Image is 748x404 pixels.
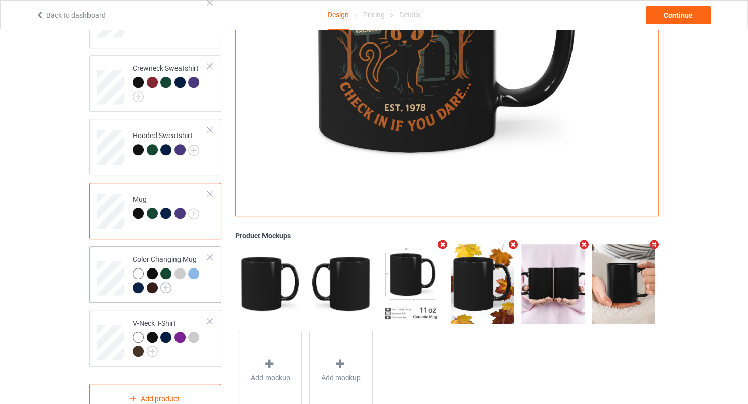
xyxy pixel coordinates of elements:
[188,145,199,156] img: svg+xml;base64,PD94bWwgdmVyc2lvbj0iMS4wIiBlbmNvZGluZz0iVVRGLTgiPz4KPHN2ZyB3aWR0aD0iMjJweCIgaGVpZ2...
[133,254,208,292] div: Color Changing Mug
[36,11,106,19] a: Back to dashboard
[251,373,290,383] span: Add mockup
[133,194,199,218] div: Mug
[89,246,221,303] div: Color Changing Mug
[89,119,221,175] div: Hooded Sweatshirt
[133,130,199,155] div: Hooded Sweatshirt
[147,346,158,357] img: svg+xml;base64,PD94bWwgdmVyc2lvbj0iMS4wIiBlbmNvZGluZz0iVVRGLTgiPz4KPHN2ZyB3aWR0aD0iMjJweCIgaGVpZ2...
[436,240,449,250] i: Remove mockup
[399,1,420,29] div: Details
[160,282,171,293] img: svg+xml;base64,PD94bWwgdmVyc2lvbj0iMS4wIiBlbmNvZGluZz0iVVRGLTgiPz4KPHN2ZyB3aWR0aD0iMjJweCIgaGVpZ2...
[188,208,199,219] img: svg+xml;base64,PD94bWwgdmVyc2lvbj0iMS4wIiBlbmNvZGluZz0iVVRGLTgiPz4KPHN2ZyB3aWR0aD0iMjJweCIgaGVpZ2...
[89,183,221,239] div: Mug
[451,245,514,324] img: regular.jpg
[646,6,711,24] div: Continue
[239,245,302,324] img: regular.jpg
[648,240,661,250] i: Remove mockup
[133,91,144,102] img: svg+xml;base64,PD94bWwgdmVyc2lvbj0iMS4wIiBlbmNvZGluZz0iVVRGLTgiPz4KPHN2ZyB3aWR0aD0iMjJweCIgaGVpZ2...
[321,373,361,383] span: Add mockup
[89,55,221,112] div: Crewneck Sweatshirt
[578,240,590,250] i: Remove mockup
[309,245,372,324] img: regular.jpg
[133,63,208,99] div: Crewneck Sweatshirt
[133,318,208,356] div: V-Neck T-Shirt
[363,1,385,29] div: Pricing
[507,240,519,250] i: Remove mockup
[89,310,221,367] div: V-Neck T-Shirt
[328,1,349,30] div: Design
[235,231,659,241] div: Product Mockups
[592,245,655,324] img: regular.jpg
[521,245,585,324] img: regular.jpg
[380,245,443,324] img: regular.jpg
